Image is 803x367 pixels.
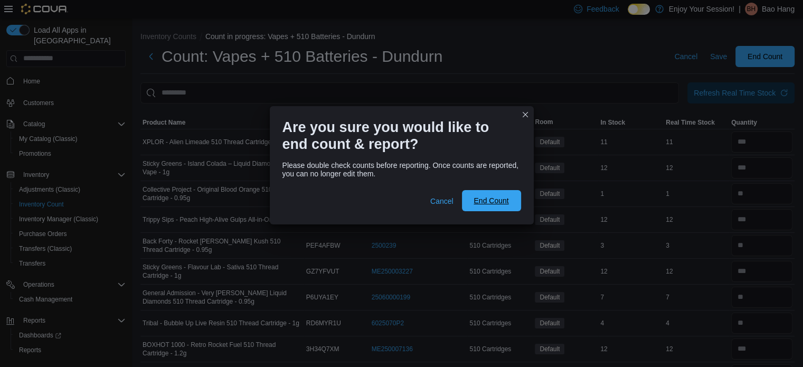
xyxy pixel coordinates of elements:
span: End Count [474,195,508,206]
h1: Are you sure you would like to end count & report? [282,119,513,153]
button: Cancel [426,191,458,212]
div: Please double check counts before reporting. Once counts are reported, you can no longer edit them. [282,161,521,178]
button: End Count [462,190,521,211]
button: Closes this modal window [519,108,532,121]
span: Cancel [430,196,454,206]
